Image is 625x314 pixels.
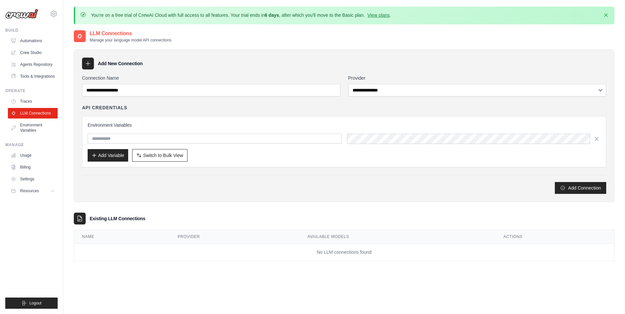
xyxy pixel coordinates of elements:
th: Available Models [299,230,496,244]
th: Provider [170,230,299,244]
a: Tools & Integrations [8,71,58,82]
p: You're on a free trial of CrewAI Cloud with full access to all features. Your trial ends in , aft... [91,12,391,18]
span: Logout [29,301,42,306]
h3: Existing LLM Connections [90,215,145,222]
div: Manage [5,142,58,147]
button: Add Variable [88,149,128,162]
img: Logo [5,9,38,19]
h2: LLM Connections [90,30,171,38]
a: Environment Variables [8,120,58,136]
span: Resources [20,188,39,194]
label: Provider [348,75,607,81]
a: Usage [8,150,58,161]
td: No LLM connections found [74,244,614,261]
button: Add Connection [555,182,606,194]
strong: 6 days [265,13,279,18]
p: Manage your language model API connections [90,38,171,43]
h4: API Credentials [82,104,127,111]
th: Actions [496,230,614,244]
div: Build [5,28,58,33]
h3: Environment Variables [88,122,601,128]
a: LLM Connections [8,108,58,118]
button: Resources [8,186,58,196]
a: Agents Repository [8,59,58,70]
a: Automations [8,36,58,46]
label: Connection Name [82,75,340,81]
a: Settings [8,174,58,184]
span: Switch to Bulk View [143,152,183,159]
a: Billing [8,162,58,172]
button: Switch to Bulk View [132,149,187,162]
a: View plans [367,13,389,18]
button: Logout [5,298,58,309]
div: Operate [5,88,58,93]
h3: Add New Connection [98,60,143,67]
th: Name [74,230,170,244]
a: Traces [8,96,58,107]
a: Crew Studio [8,47,58,58]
